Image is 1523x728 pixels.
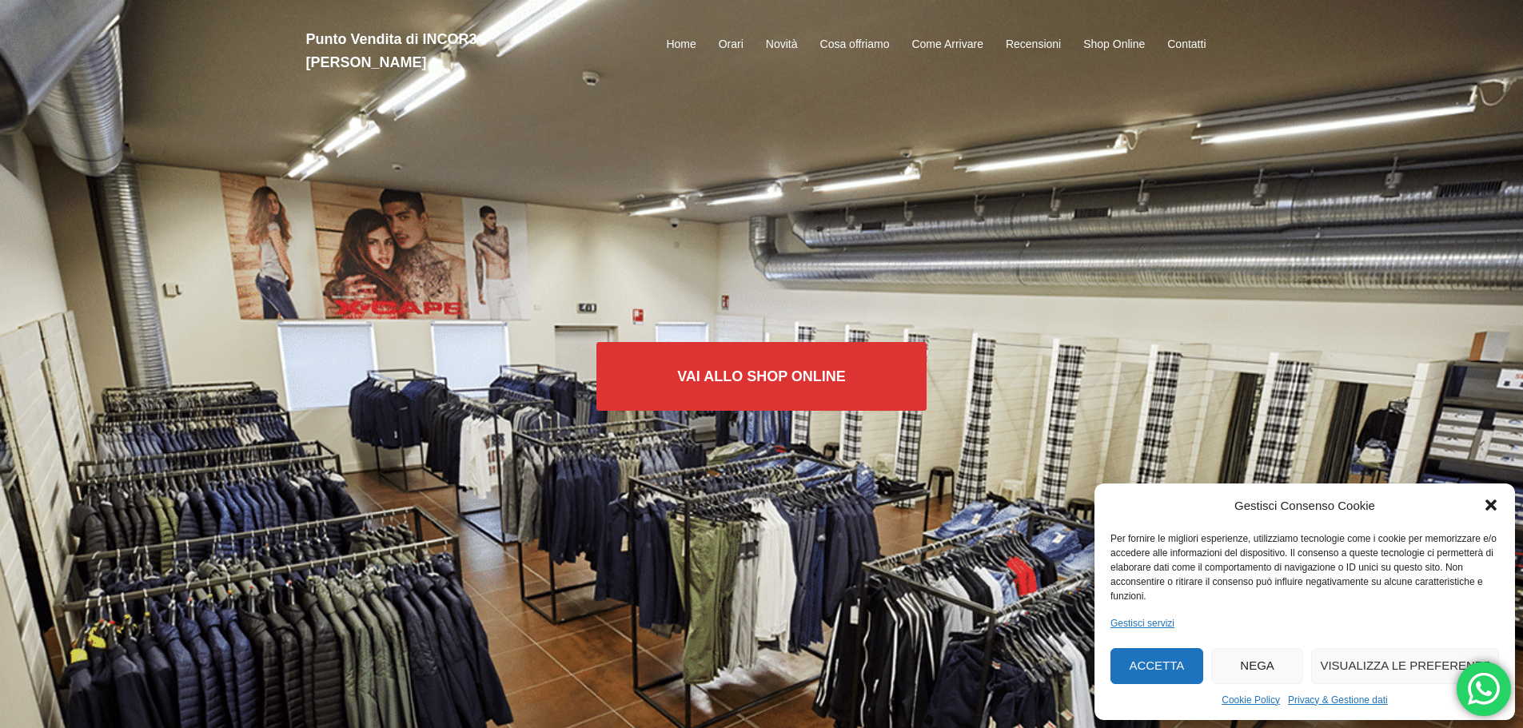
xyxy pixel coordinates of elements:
div: Chiudi la finestra di dialogo [1483,497,1499,513]
div: 'Hai [1457,662,1511,716]
a: Contatti [1167,35,1206,54]
a: Gestisci servizi [1110,615,1174,631]
button: Nega [1211,648,1304,684]
a: Come Arrivare [911,35,983,54]
a: Novità [766,35,798,54]
a: Orari [719,35,744,54]
a: Vai allo SHOP ONLINE [596,342,927,411]
h2: Punto Vendita di INCOR3 [PERSON_NAME] [306,28,594,74]
a: Shop Online [1083,35,1145,54]
a: Home [666,35,696,54]
button: Accetta [1110,648,1203,684]
button: Visualizza le preferenze [1311,648,1499,684]
div: Gestisci Consenso Cookie [1234,495,1375,516]
a: Recensioni [1006,35,1061,54]
a: Cosa offriamo [820,35,890,54]
a: Privacy & Gestione dati [1288,692,1388,708]
div: Per fornire le migliori esperienze, utilizziamo tecnologie come i cookie per memorizzare e/o acce... [1110,531,1497,603]
a: Cookie Policy [1222,692,1280,708]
